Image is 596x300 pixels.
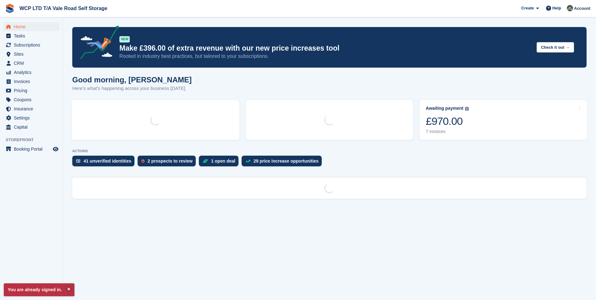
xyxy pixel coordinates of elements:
[141,159,145,163] img: prospect-51fa495bee0391a8d652442698ab0144808aea92771e9ea1ae160a38d050c398.svg
[3,114,59,122] a: menu
[537,42,574,53] button: Check it out →
[138,156,199,169] a: 2 prospects to review
[14,86,52,95] span: Pricing
[3,95,59,104] a: menu
[14,145,52,153] span: Booking Portal
[426,115,469,128] div: £970.00
[148,158,193,164] div: 2 prospects to review
[75,25,119,61] img: price-adjustments-announcement-icon-8257ccfd72463d97f412b2fc003d46551f7dbcb40ab6d574587a9cd5c0d94...
[14,50,52,58] span: Sites
[4,283,74,296] p: You are already signed in.
[119,44,532,53] p: Make £396.00 of extra revenue with our new price increases tool
[3,77,59,86] a: menu
[76,159,80,163] img: verify_identity-adf6edd0f0f0b5bbfe63781bf79b02c33cf7c696d77639b501bdc392416b5a36.svg
[52,145,59,153] a: Preview store
[245,160,250,163] img: price_increase_opportunities-93ffe204e8149a01c8c9dc8f82e8f89637d9d84a8eef4429ea346261dce0b2c0.svg
[426,129,469,134] div: 7 invoices
[3,31,59,40] a: menu
[574,5,590,12] span: Account
[14,59,52,68] span: CRM
[211,158,235,164] div: 1 open deal
[521,5,534,11] span: Create
[3,86,59,95] a: menu
[84,158,131,164] div: 41 unverified identities
[199,156,242,169] a: 1 open deal
[3,123,59,131] a: menu
[14,114,52,122] span: Settings
[203,159,208,163] img: deal-1b604bf984904fb50ccaf53a9ad4b4a5d6e5aea283cecdc64d6e3604feb123c2.svg
[72,85,192,92] p: Here's what's happening across your business [DATE]
[3,41,59,49] a: menu
[72,156,138,169] a: 41 unverified identities
[3,59,59,68] a: menu
[6,137,63,143] span: Storefront
[72,75,192,84] h1: Good morning, [PERSON_NAME]
[242,156,325,169] a: 29 price increase opportunities
[14,68,52,77] span: Analytics
[14,22,52,31] span: Home
[72,149,587,153] p: ACTIONS
[119,53,532,60] p: Rooted in industry best practices, but tailored to your subscriptions.
[426,106,463,111] div: Awaiting payment
[14,77,52,86] span: Invoices
[3,145,59,153] a: menu
[465,107,469,111] img: icon-info-grey-7440780725fd019a000dd9b08b2336e03edf1995a4989e88bcd33f0948082b44.svg
[254,158,319,164] div: 29 price increase opportunities
[14,41,52,49] span: Subscriptions
[552,5,561,11] span: Help
[3,50,59,58] a: menu
[567,5,573,11] img: Kirsty williams
[14,104,52,113] span: Insurance
[17,3,110,14] a: WCP LTD T/A Vale Road Self Storage
[3,22,59,31] a: menu
[419,100,587,140] a: Awaiting payment £970.00 7 invoices
[14,31,52,40] span: Tasks
[3,104,59,113] a: menu
[5,4,14,13] img: stora-icon-8386f47178a22dfd0bd8f6a31ec36ba5ce8667c1dd55bd0f319d3a0aa187defe.svg
[14,95,52,104] span: Coupons
[3,68,59,77] a: menu
[119,36,130,42] div: NEW
[14,123,52,131] span: Capital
